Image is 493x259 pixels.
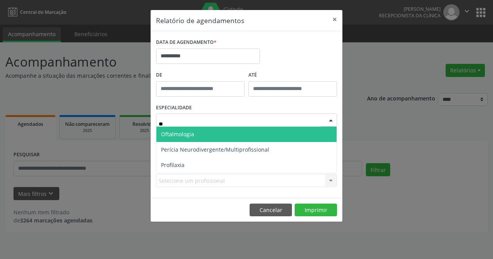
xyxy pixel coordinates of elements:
span: Profilaxia [161,161,184,169]
h5: Relatório de agendamentos [156,15,244,25]
label: ESPECIALIDADE [156,102,192,114]
label: De [156,69,245,81]
label: DATA DE AGENDAMENTO [156,37,216,48]
span: Oftalmologia [161,130,194,138]
button: Cancelar [250,204,292,217]
button: Close [327,10,342,29]
span: Perícia Neurodivergente/Multiprofissional [161,146,269,153]
button: Imprimir [295,204,337,217]
label: ATÉ [248,69,337,81]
